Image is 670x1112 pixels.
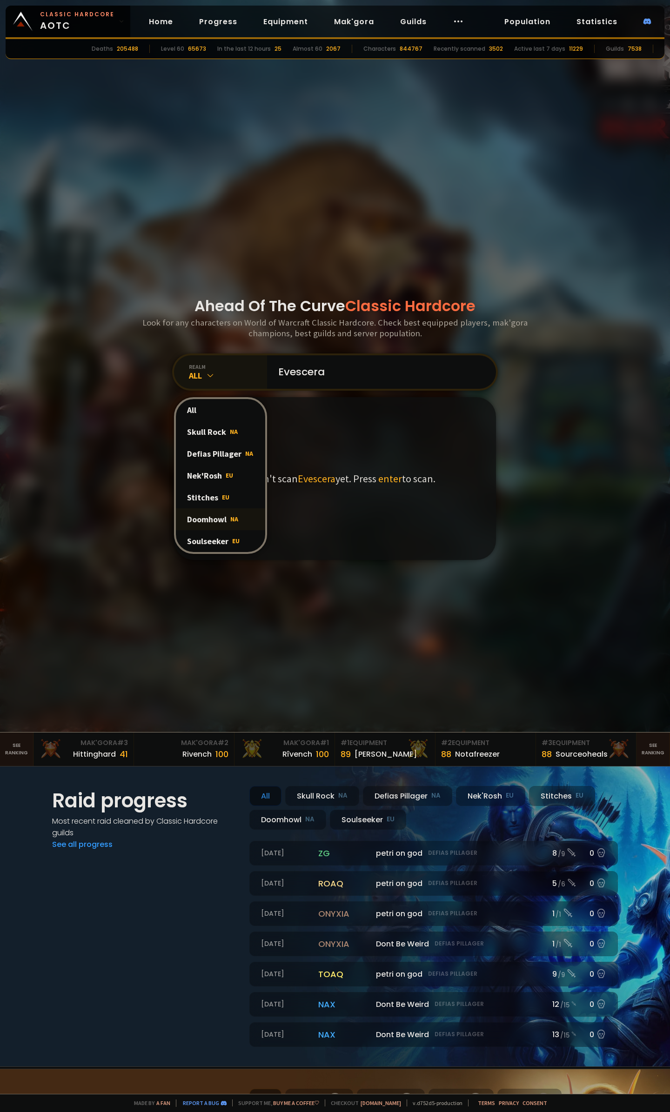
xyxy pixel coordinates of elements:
div: Active last 7 days [514,45,565,53]
div: 100 [316,748,329,760]
span: Sourceoheals [400,908,467,919]
small: 313.3k [367,850,387,859]
small: 2m [378,1001,387,1010]
div: 100 [215,748,228,760]
div: 88 [441,748,451,760]
a: [DATE]naxDont Be WeirdDefias Pillager13 /150 [249,1022,618,1047]
small: 298.5k [367,880,387,889]
small: 197.8k [471,971,490,980]
a: #1Equipment89[PERSON_NAME] [335,732,435,766]
div: Rivench [182,748,212,760]
span: # 3 [117,738,128,747]
span: Support me, [232,1099,319,1106]
div: 25 [275,45,281,53]
span: Steamhorde [325,999,387,1010]
a: [DATE]zgpetri on godDefias Pillager8 /90 [249,841,618,866]
div: Equipment [441,738,530,748]
small: MVP [261,939,278,949]
span: Steamhorde [325,1029,391,1040]
a: Statistics [569,12,625,31]
a: #3Equipment88Sourceoheals [536,732,636,766]
a: Mak'gora [327,12,382,31]
span: See details [558,1030,593,1039]
a: [DOMAIN_NAME] [361,1099,401,1106]
a: Consent [523,1099,547,1106]
div: Rîvench [282,748,312,760]
div: realm [189,363,267,370]
div: 205488 [117,45,138,53]
span: Made by [128,1099,170,1106]
span: # 1 [320,738,329,747]
small: MVP [261,909,278,919]
span: Pilzyfraud [430,938,487,950]
a: Mak'Gora#1Rîvench100 [234,732,335,766]
div: Soulseeker [330,810,406,830]
div: Mak'Gora [140,738,228,748]
span: # 2 [218,738,228,747]
div: Skull Rock [285,786,359,806]
span: Hx [325,908,351,919]
small: MVP [261,970,278,979]
p: We didn't scan yet. Press to scan. [235,472,435,485]
span: EU [222,493,229,501]
div: 3502 [489,45,503,53]
a: Report a bug [183,1099,219,1106]
span: AOTC [40,10,114,33]
div: All [249,1089,281,1110]
small: EU [506,791,514,800]
div: Rogue [497,1089,562,1110]
small: EU [387,815,395,824]
span: See details [558,1000,593,1009]
h3: Look for any characters on World of Warcraft Classic Hardcore. Check best equipped players, mak'g... [139,317,531,339]
small: NA [305,815,315,824]
span: [PERSON_NAME] [435,878,523,889]
div: Doomhowl [249,810,326,830]
a: Classic HardcoreAOTC [6,6,130,37]
span: # 2 [441,738,452,747]
div: Soulseeker [176,530,265,552]
small: 145.2k [503,880,523,889]
span: See details [558,939,593,949]
span: Calleyy [325,968,379,980]
a: Mak'Gora#2Rivench100 [134,732,234,766]
div: Notafreezer [455,748,500,760]
div: Stitches [529,786,595,806]
div: Sourceoheals [556,748,608,760]
small: 707.8k [358,971,379,980]
a: Guilds [393,12,434,31]
div: 2067 [326,45,341,53]
div: Deaths [92,45,113,53]
div: Recently scanned [434,45,485,53]
span: v. d752d5 - production [407,1099,462,1106]
a: Population [497,12,558,31]
span: enter [378,472,402,485]
small: 2.1m [378,1031,391,1040]
div: Mak'Gora [39,738,128,748]
span: See details [558,879,593,888]
span: EU [226,471,233,479]
a: Equipment [256,12,315,31]
span: Healingrei [435,999,500,1010]
div: 41 [120,748,128,760]
div: 844767 [400,45,422,53]
small: MVP [261,1000,278,1009]
small: 86.6k [472,850,489,859]
div: Doomhowl [176,508,265,530]
div: Nek'Rosh [456,786,525,806]
a: [DATE]onyxiaDont Be WeirdDefias Pillager1 /10 [249,932,618,956]
div: Characters [363,45,396,53]
a: Seeranking [636,732,670,766]
small: 568.6k [482,1031,503,1040]
span: # 3 [542,738,552,747]
a: [DATE]toaqpetri on godDefias Pillager9 /90 [249,962,618,986]
small: MVP [261,1030,278,1039]
span: # 1 [341,738,349,747]
div: Defias Pillager [176,443,265,465]
div: Stitches [176,486,265,508]
span: Mullitrash [325,878,387,889]
a: [DATE]onyxiapetri on godDefias Pillager1 /10 [249,901,618,926]
small: EU [576,791,583,800]
a: Mak'Gora#3Hittinghard41 [33,732,134,766]
a: #2Equipment88Notafreezer [435,732,536,766]
input: Search a character... [273,355,485,389]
